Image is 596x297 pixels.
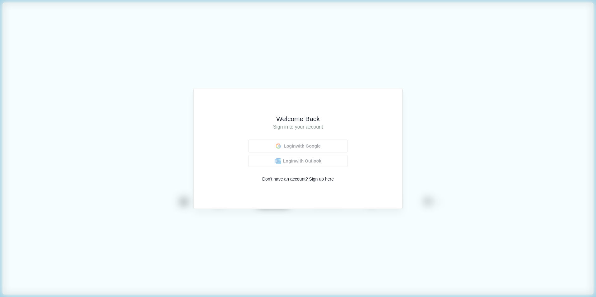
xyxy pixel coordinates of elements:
[275,158,281,164] img: Outlook Logo
[283,158,321,164] span: Login with Outlook
[284,144,320,149] span: Login with Google
[309,176,334,182] span: Sign up here
[248,139,348,153] button: Loginwith Google
[262,176,308,182] span: Don't have an account?
[202,123,394,131] h1: Sign in to your account
[248,155,348,167] button: Outlook LogoLoginwith Outlook
[202,115,394,123] h1: Welcome Back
